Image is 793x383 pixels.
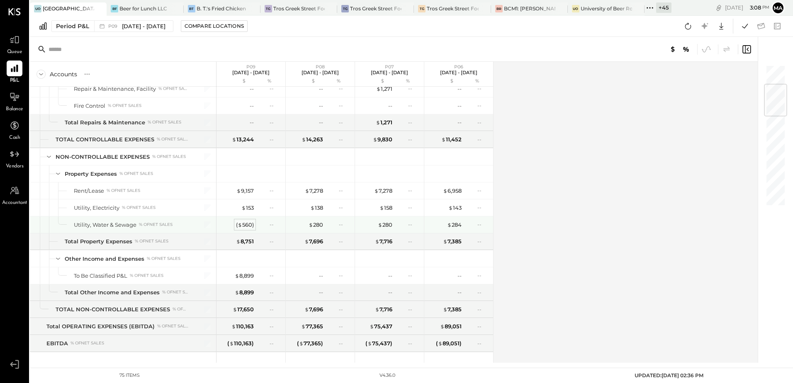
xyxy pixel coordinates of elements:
div: -- [408,340,419,347]
div: ( 110,163 ) [227,339,254,347]
span: $ [379,204,384,211]
div: -- [319,102,323,110]
div: -- [270,306,280,313]
div: -- [270,238,280,245]
div: University of Beer Rocklin [581,5,632,12]
div: % of NET SALES [119,171,153,177]
div: % of NET SALES [158,86,188,92]
div: To Be Classified P&L [74,272,127,280]
div: -- [270,323,280,330]
div: 1,271 [376,85,392,93]
div: Fire Control [74,102,105,110]
a: P&L [0,61,29,85]
span: $ [370,323,374,330]
div: % of NET SALES [148,119,181,125]
div: 9,830 [373,136,392,143]
div: $ [428,78,462,85]
div: -- [408,102,419,109]
div: -- [339,238,350,245]
div: Property Expenses [65,170,117,178]
div: -- [457,119,462,126]
div: -- [270,221,280,228]
span: $ [301,323,306,330]
div: -- [477,221,488,228]
span: $ [235,289,239,296]
span: $ [448,204,453,211]
div: -- [457,272,462,280]
span: P07 [385,64,394,70]
div: 153 [241,204,254,212]
div: Uo [34,5,41,12]
span: Vendors [6,163,24,170]
div: -- [477,323,488,330]
div: $ [290,78,323,85]
p: [DATE] - [DATE] [302,70,339,75]
div: BCM1: [PERSON_NAME] Kitchen Bar Market [504,5,555,12]
span: P08 [316,64,325,70]
div: Tros Greek Street Food - [PERSON_NAME] [427,5,478,12]
div: Uo [572,5,579,12]
div: -- [457,288,462,296]
div: EBITDA [46,339,68,347]
div: BT [188,5,195,12]
span: Accountant [2,199,27,207]
div: -- [250,102,254,110]
div: -- [339,187,350,194]
div: -- [477,187,488,194]
div: -- [477,272,488,279]
a: Balance [0,89,29,113]
div: % [325,78,352,85]
p: [DATE] - [DATE] [440,70,477,75]
span: $ [299,340,304,347]
p: [DATE] - [DATE] [232,70,270,75]
div: -- [388,272,392,280]
div: 1,271 [376,119,392,126]
div: ( 75,437 ) [365,339,392,347]
div: Utility, Electricity [74,204,119,212]
div: 17,650 [233,305,254,313]
div: Total Repairs & Maintenance [65,119,145,126]
div: Repair & Maintenance, Facility [74,85,156,93]
div: 7,696 [304,305,323,313]
span: $ [438,340,443,347]
a: Queue [0,32,29,56]
div: -- [388,288,392,296]
div: 7,278 [305,187,323,195]
div: % of NET SALES [130,273,163,279]
div: -- [477,119,488,126]
div: -- [339,289,350,296]
div: 110,163 [231,322,254,330]
div: Period P&L [56,22,89,30]
span: $ [235,272,239,279]
span: $ [378,221,382,228]
span: Queue [7,48,22,56]
div: 7,278 [374,187,392,195]
div: 7,696 [304,238,323,245]
div: TG [265,5,272,12]
div: 7,385 [443,238,462,245]
div: -- [319,85,323,93]
div: 9,157 [236,187,254,195]
div: -- [388,102,392,110]
div: -- [477,102,488,109]
span: UPDATED: [DATE] 02:36 PM [635,372,703,378]
div: % of NET SALES [173,306,188,312]
div: 75 items [119,372,140,379]
div: BR [495,5,503,12]
div: Total Property Expenses [65,238,132,245]
span: P09 [246,64,255,70]
span: $ [236,187,241,194]
div: -- [339,272,350,279]
span: $ [231,323,236,330]
div: -- [270,272,280,279]
div: -- [270,85,280,92]
span: $ [441,136,446,143]
div: -- [457,85,462,93]
span: $ [373,136,377,143]
div: copy link [715,3,723,12]
div: -- [408,85,419,92]
div: % of NET SALES [108,103,141,109]
div: 89,051 [440,322,462,330]
div: B. T.'s Fried Chicken [197,5,246,12]
div: -- [319,119,323,126]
